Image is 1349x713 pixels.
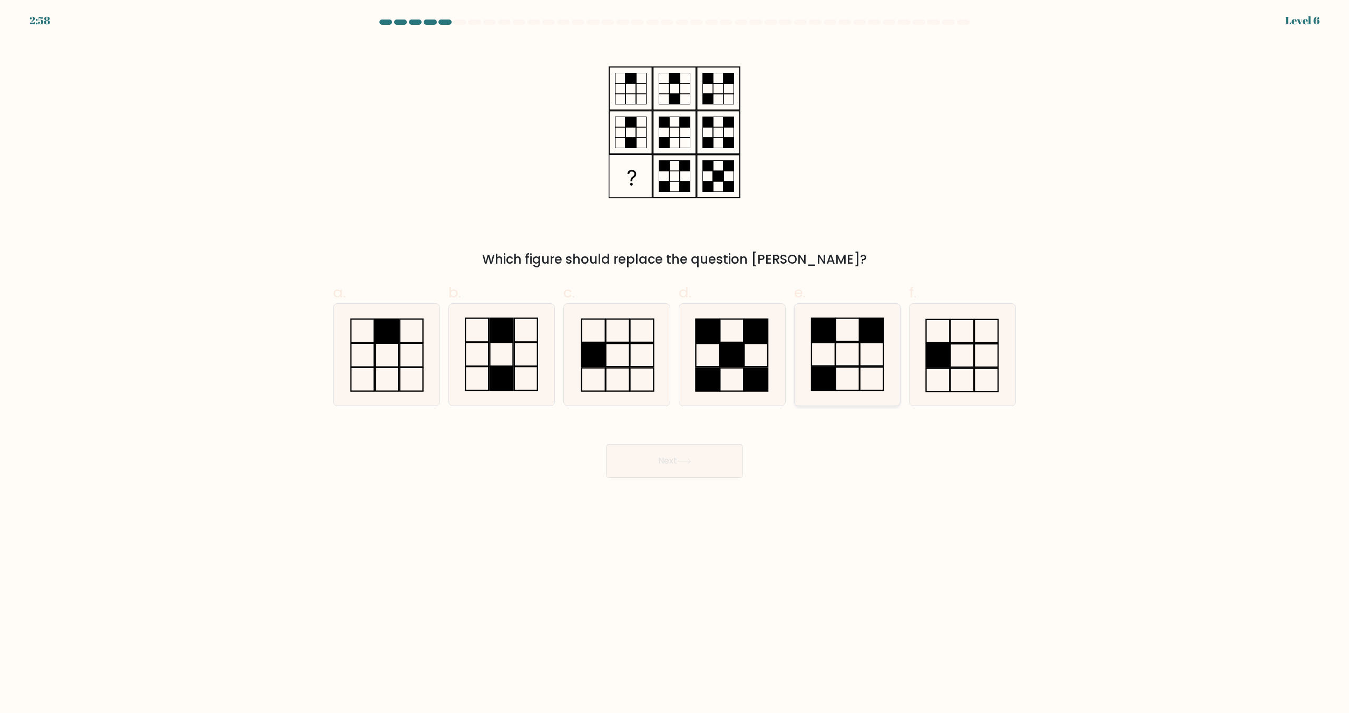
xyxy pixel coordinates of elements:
div: Which figure should replace the question [PERSON_NAME]? [339,250,1010,269]
div: Level 6 [1285,13,1319,28]
span: d. [679,282,691,303]
span: b. [448,282,461,303]
span: c. [563,282,575,303]
span: a. [333,282,346,303]
span: f. [909,282,916,303]
span: e. [794,282,806,303]
div: 2:58 [30,13,50,28]
button: Next [606,444,743,478]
